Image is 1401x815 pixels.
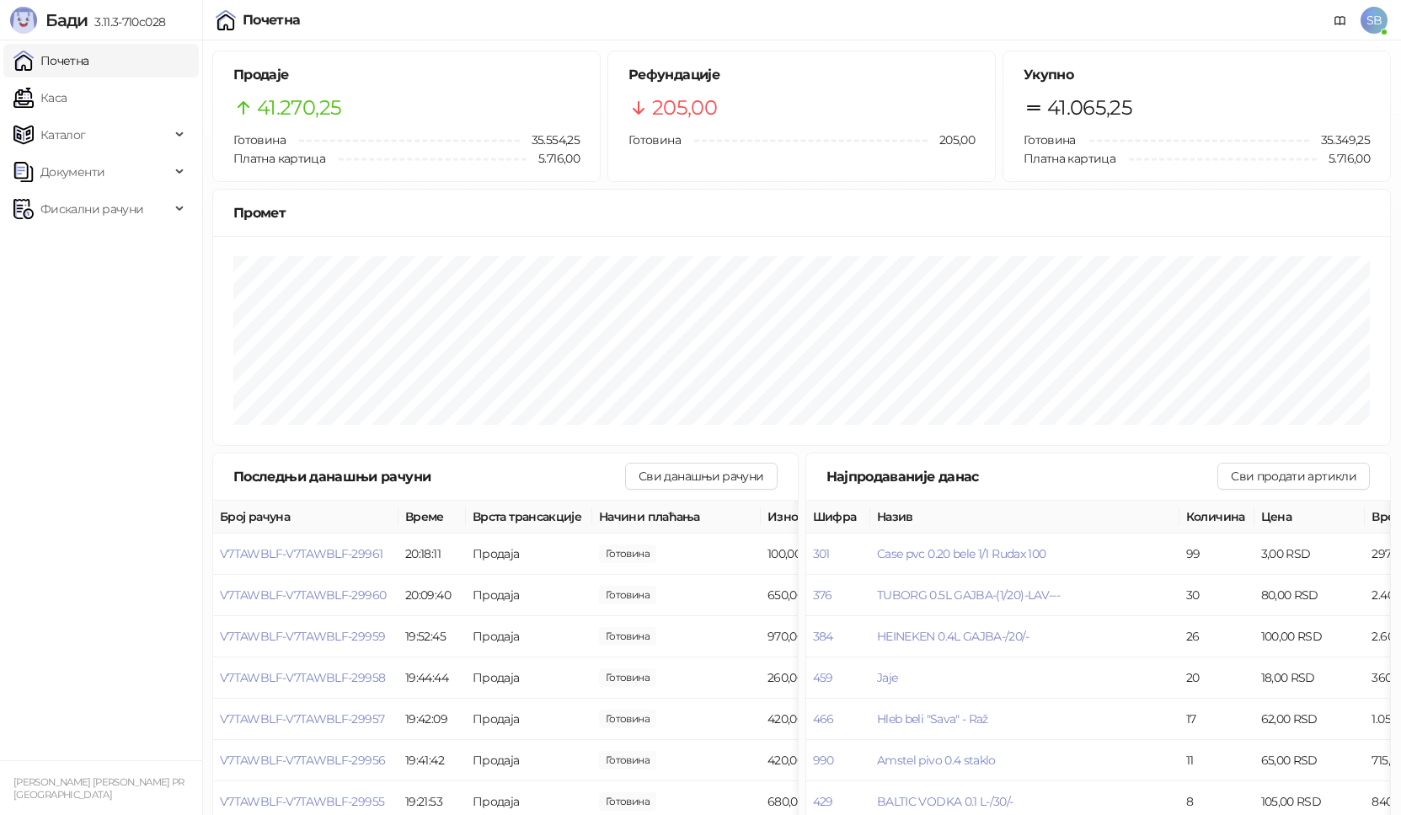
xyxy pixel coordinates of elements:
[877,753,996,768] button: Amstel pivo 0.4 staklo
[1254,501,1366,534] th: Цена
[520,131,580,149] span: 35.554,25
[813,629,833,644] button: 384
[813,670,833,685] button: 459
[45,10,88,30] span: Бади
[233,65,580,85] h5: Продаје
[40,118,86,152] span: Каталог
[877,629,1029,644] button: HEINEKEN 0.4L GAJBA-/20/-
[398,534,466,575] td: 20:18:11
[761,575,887,616] td: 650,00 RSD
[877,794,1013,809] button: BALTIC VODKA 0.1 L-/30/-
[220,753,385,768] button: V7TAWBLF-V7TAWBLF-29956
[1254,616,1366,657] td: 100,00 RSD
[628,65,975,85] h5: Рефундације
[1179,657,1254,699] td: 20
[233,202,1370,223] div: Промет
[761,616,887,657] td: 970,00 RSD
[40,192,143,226] span: Фискални рачуни
[813,711,834,727] button: 466
[599,544,656,563] span: 100,00
[466,575,592,616] td: Продаја
[220,587,386,603] button: V7TAWBLF-V7TAWBLF-29960
[599,751,656,769] span: 420,00
[1179,616,1254,657] td: 26
[88,14,165,29] span: 3.11.3-710c028
[220,546,382,561] button: V7TAWBLF-V7TAWBLF-29961
[13,44,89,78] a: Почетна
[398,699,466,740] td: 19:42:09
[527,149,580,168] span: 5.716,00
[761,501,887,534] th: Износ
[870,501,1179,534] th: Назив
[761,699,887,740] td: 420,00 RSD
[813,546,830,561] button: 301
[466,657,592,699] td: Продаја
[877,546,1046,561] button: Case pvc 0.20 bele 1/1 Rudax 100
[398,575,466,616] td: 20:09:40
[652,92,717,124] span: 205,00
[220,711,384,727] button: V7TAWBLF-V7TAWBLF-29957
[826,466,1218,487] div: Најпродаваније данас
[1317,149,1370,168] span: 5.716,00
[761,657,887,699] td: 260,00 RSD
[806,501,870,534] th: Шифра
[220,794,384,809] button: V7TAWBLF-V7TAWBLF-29955
[592,501,761,534] th: Начини плаћања
[813,794,833,809] button: 429
[813,587,832,603] button: 376
[1179,699,1254,740] td: 17
[599,627,656,646] span: 970,00
[1179,501,1254,534] th: Количина
[1254,534,1366,575] td: 3,00 RSD
[213,501,398,534] th: Број рачуна
[257,92,341,124] span: 41.270,25
[1254,657,1366,699] td: 18,00 RSD
[220,629,385,644] button: V7TAWBLF-V7TAWBLF-29959
[466,616,592,657] td: Продаја
[10,7,37,34] img: Logo
[220,670,385,685] button: V7TAWBLF-V7TAWBLF-29958
[599,792,656,811] span: 680,00
[1024,65,1370,85] h5: Укупно
[466,534,592,575] td: Продаја
[13,81,67,115] a: Каса
[13,776,184,801] small: [PERSON_NAME] [PERSON_NAME] PR [GEOGRAPHIC_DATA]
[1179,740,1254,781] td: 11
[1024,151,1115,166] span: Платна картица
[398,740,466,781] td: 19:41:42
[1327,7,1354,34] a: Документација
[1047,92,1132,124] span: 41.065,25
[233,132,286,147] span: Готовина
[466,740,592,781] td: Продаја
[398,657,466,699] td: 19:44:44
[1254,575,1366,616] td: 80,00 RSD
[1179,575,1254,616] td: 30
[1309,131,1370,149] span: 35.349,25
[398,501,466,534] th: Време
[599,586,656,604] span: 650,00
[1179,534,1254,575] td: 99
[1254,699,1366,740] td: 62,00 RSD
[233,151,325,166] span: Платна картица
[466,699,592,740] td: Продаја
[599,668,656,687] span: 260,00
[466,501,592,534] th: Врста трансакције
[398,616,466,657] td: 19:52:45
[928,131,975,149] span: 205,00
[877,670,897,685] button: Jaje
[877,587,1060,603] button: TUBORG 0.5L GAJBA-(1/20)-LAV---
[877,711,988,727] button: Hleb beli "Sava" - Raž
[761,534,887,575] td: 100,00 RSD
